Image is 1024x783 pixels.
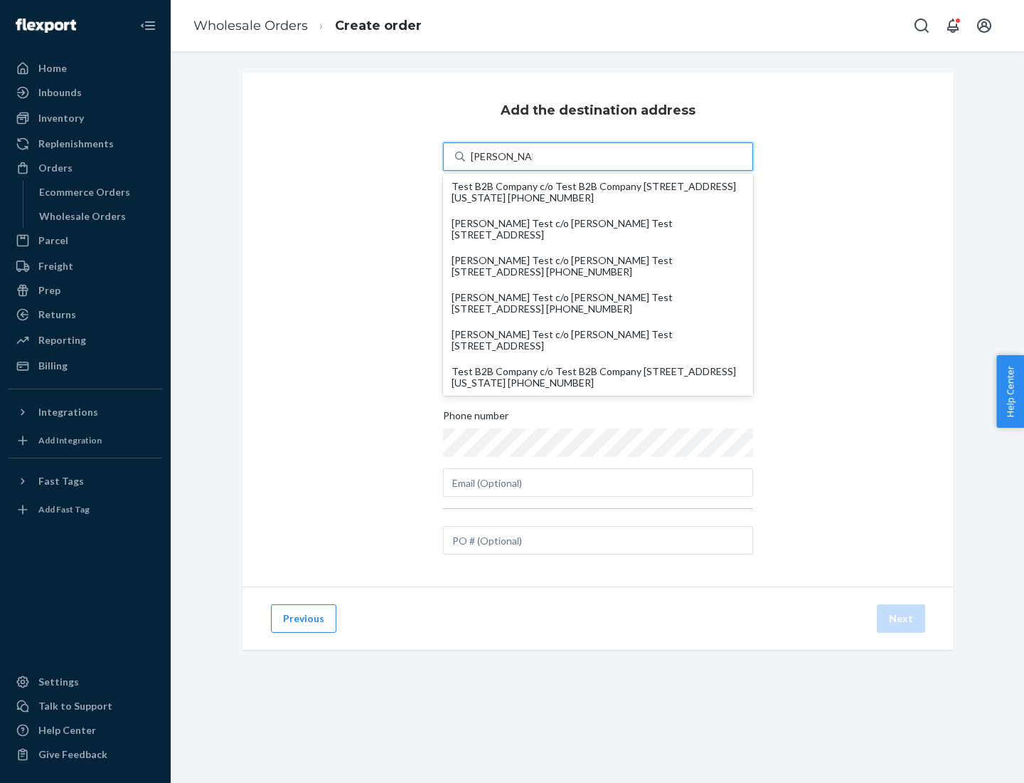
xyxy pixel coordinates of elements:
[970,11,998,40] button: Open account menu
[9,671,162,693] a: Settings
[9,229,162,252] a: Parcel
[9,470,162,493] button: Fast Tags
[9,719,162,742] a: Help Center
[996,355,1024,428] button: Help Center
[38,283,60,298] div: Prep
[9,132,162,155] a: Replenishments
[38,111,84,125] div: Inventory
[452,181,745,204] div: Test B2B Company c/o Test B2B Company [STREET_ADDRESS][US_STATE] [PHONE_NUMBER]
[9,57,162,80] a: Home
[38,308,76,322] div: Returns
[452,218,745,241] div: [PERSON_NAME] Test c/o [PERSON_NAME] Test [STREET_ADDRESS]
[443,526,753,555] input: PO # (Optional)
[452,329,745,352] div: [PERSON_NAME] Test c/o [PERSON_NAME] Test [STREET_ADDRESS]
[452,292,745,315] div: [PERSON_NAME] Test c/o [PERSON_NAME] Test [STREET_ADDRESS] [PHONE_NUMBER]
[39,185,130,199] div: Ecommerce Orders
[32,181,163,204] a: Ecommerce Orders
[452,255,745,278] div: [PERSON_NAME] Test c/o [PERSON_NAME] Test [STREET_ADDRESS] [PHONE_NUMBER]
[9,107,162,130] a: Inventory
[193,18,308,33] a: Wholesale Orders
[32,205,163,228] a: Wholesale Orders
[38,503,90,515] div: Add Fast Tag
[907,11,936,40] button: Open Search Box
[877,604,925,633] button: Next
[9,743,162,766] button: Give Feedback
[9,498,162,521] a: Add Fast Tag
[134,11,162,40] button: Close Navigation
[38,699,112,713] div: Talk to Support
[9,81,162,104] a: Inbounds
[38,723,96,737] div: Help Center
[271,604,336,633] button: Previous
[443,409,508,429] span: Phone number
[9,303,162,326] a: Returns
[939,11,967,40] button: Open notifications
[38,474,84,488] div: Fast Tags
[38,333,86,347] div: Reporting
[9,695,162,718] a: Talk to Support
[38,85,82,100] div: Inbounds
[9,429,162,452] a: Add Integration
[9,401,162,424] button: Integrations
[38,747,107,762] div: Give Feedback
[9,354,162,377] a: Billing
[9,279,162,302] a: Prep
[443,468,753,497] input: Email (Optional)
[38,161,73,175] div: Orders
[38,675,79,689] div: Settings
[182,5,433,47] ol: breadcrumbs
[9,255,162,278] a: Freight
[471,149,533,164] input: Test B2B Company c/o Test B2B Company [STREET_ADDRESS][US_STATE] [PHONE_NUMBER][PERSON_NAME] Test...
[38,359,68,373] div: Billing
[38,434,102,446] div: Add Integration
[38,405,98,419] div: Integrations
[9,157,162,179] a: Orders
[9,329,162,352] a: Reporting
[39,209,126,224] div: Wholesale Orders
[38,259,73,273] div: Freight
[452,366,745,389] div: Test B2B Company c/o Test B2B Company [STREET_ADDRESS][US_STATE] [PHONE_NUMBER]
[38,233,68,248] div: Parcel
[16,19,76,33] img: Flexport logo
[38,137,114,151] div: Replenishments
[335,18,422,33] a: Create order
[501,101,695,120] h3: Add the destination address
[38,61,67,75] div: Home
